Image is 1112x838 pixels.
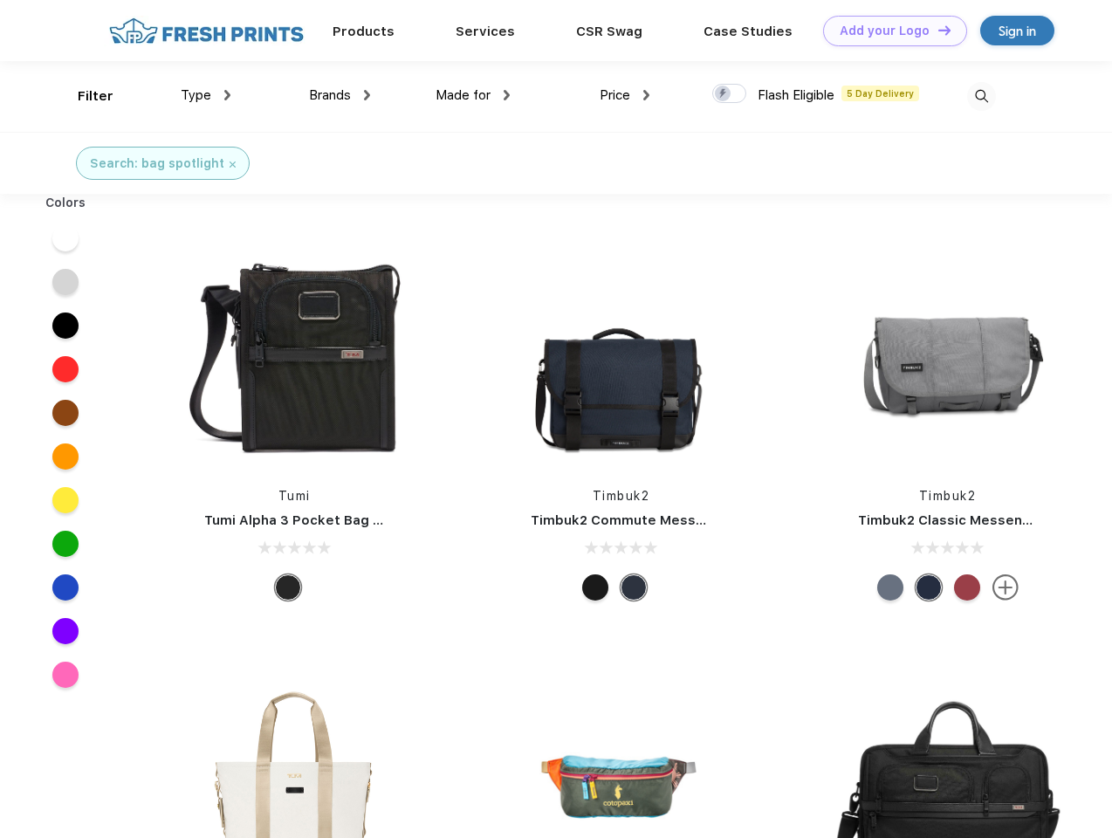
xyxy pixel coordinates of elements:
[840,24,930,38] div: Add your Logo
[181,87,211,103] span: Type
[621,574,647,601] div: Eco Nautical
[178,237,410,470] img: func=resize&h=266
[32,194,100,212] div: Colors
[436,87,491,103] span: Made for
[230,161,236,168] img: filter_cancel.svg
[504,90,510,100] img: dropdown.png
[967,82,996,111] img: desktop_search.svg
[531,512,765,528] a: Timbuk2 Commute Messenger Bag
[90,155,224,173] div: Search: bag spotlight
[505,237,737,470] img: func=resize&h=266
[832,237,1064,470] img: func=resize&h=266
[593,489,650,503] a: Timbuk2
[916,574,942,601] div: Eco Nautical
[364,90,370,100] img: dropdown.png
[333,24,395,39] a: Products
[758,87,834,103] span: Flash Eligible
[877,574,903,601] div: Eco Lightbeam
[643,90,649,100] img: dropdown.png
[309,87,351,103] span: Brands
[600,87,630,103] span: Price
[278,489,311,503] a: Tumi
[275,574,301,601] div: Black
[858,512,1074,528] a: Timbuk2 Classic Messenger Bag
[224,90,230,100] img: dropdown.png
[980,16,1054,45] a: Sign in
[204,512,408,528] a: Tumi Alpha 3 Pocket Bag Small
[841,86,919,101] span: 5 Day Delivery
[582,574,608,601] div: Eco Black
[954,574,980,601] div: Eco Bookish
[992,574,1019,601] img: more.svg
[938,25,951,35] img: DT
[104,16,309,46] img: fo%20logo%202.webp
[919,489,977,503] a: Timbuk2
[78,86,113,106] div: Filter
[999,21,1036,41] div: Sign in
